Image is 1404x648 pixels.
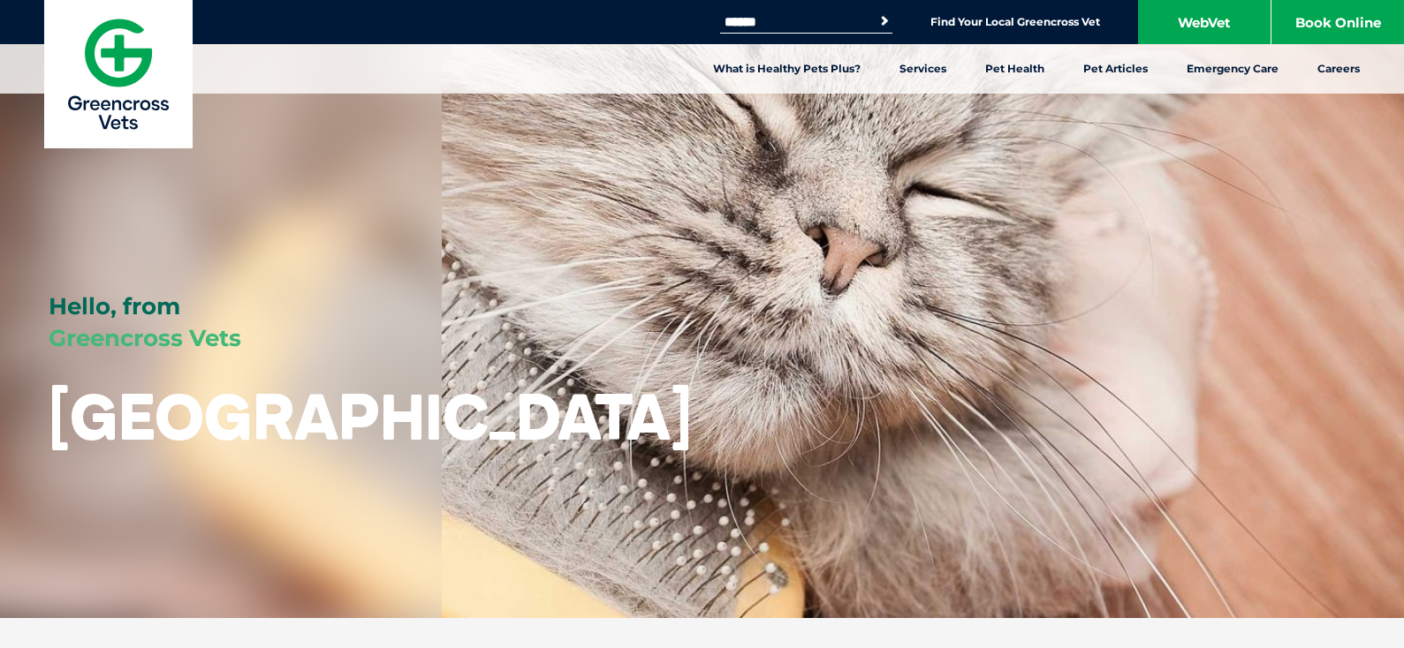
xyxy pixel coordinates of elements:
[930,15,1100,29] a: Find Your Local Greencross Vet
[876,12,893,30] button: Search
[880,44,966,94] a: Services
[49,381,692,451] h1: [GEOGRAPHIC_DATA]
[1298,44,1379,94] a: Careers
[49,324,241,352] span: Greencross Vets
[1064,44,1167,94] a: Pet Articles
[49,292,180,320] span: Hello, from
[966,44,1064,94] a: Pet Health
[1167,44,1298,94] a: Emergency Care
[694,44,880,94] a: What is Healthy Pets Plus?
